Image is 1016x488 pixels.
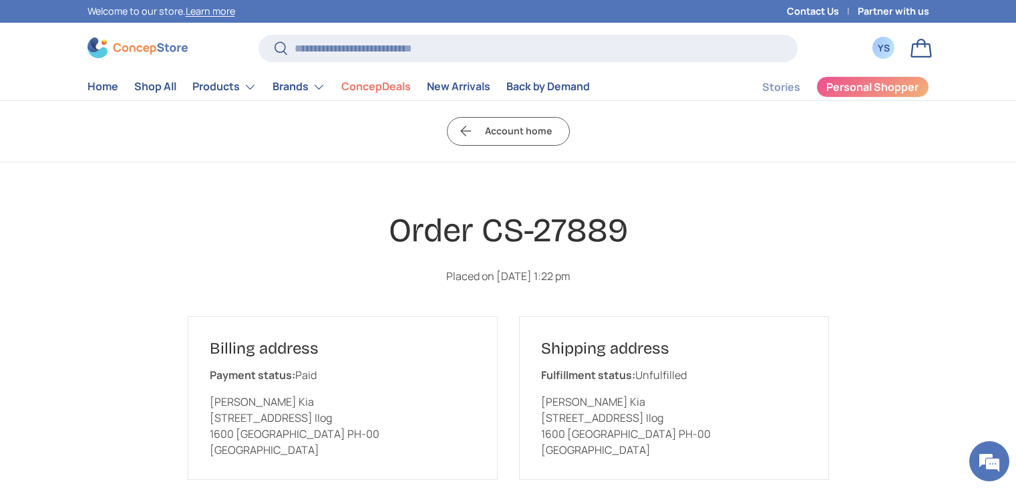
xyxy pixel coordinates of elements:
p: Paid [210,367,476,383]
h1: Order CS-27889 [188,210,829,251]
a: Brands [273,74,325,100]
a: YS [869,33,898,63]
p: Placed on [DATE] 1:22 pm [188,268,829,284]
a: Home [88,74,118,100]
p: Welcome to our store. [88,4,235,19]
a: Personal Shopper [816,76,929,98]
summary: Products [184,74,265,100]
div: YS [876,41,891,55]
a: ConcepDeals [341,74,411,100]
strong: Fulfillment status: [541,368,635,382]
a: Partner with us [858,4,929,19]
a: Contact Us [787,4,858,19]
nav: Primary [88,74,590,100]
a: Products [192,74,257,100]
a: Account home [447,117,570,146]
img: ConcepStore [88,37,188,58]
p: [PERSON_NAME] Kia [STREET_ADDRESS] Ilog 1600 [GEOGRAPHIC_DATA] PH-00 [GEOGRAPHIC_DATA] [210,394,476,458]
p: Unfulfilled [541,367,807,383]
a: Learn more [186,5,235,17]
strong: Payment status: [210,368,295,382]
p: [PERSON_NAME] Kia [STREET_ADDRESS] Ilog 1600 [GEOGRAPHIC_DATA] PH-00 [GEOGRAPHIC_DATA] [541,394,807,458]
h2: Shipping address [541,338,807,359]
a: New Arrivals [427,74,490,100]
a: Shop All [134,74,176,100]
a: Back by Demand [506,74,590,100]
h2: Billing address [210,338,476,359]
a: Stories [762,74,800,100]
span: Personal Shopper [826,82,918,92]
nav: Secondary [730,74,929,100]
summary: Brands [265,74,333,100]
